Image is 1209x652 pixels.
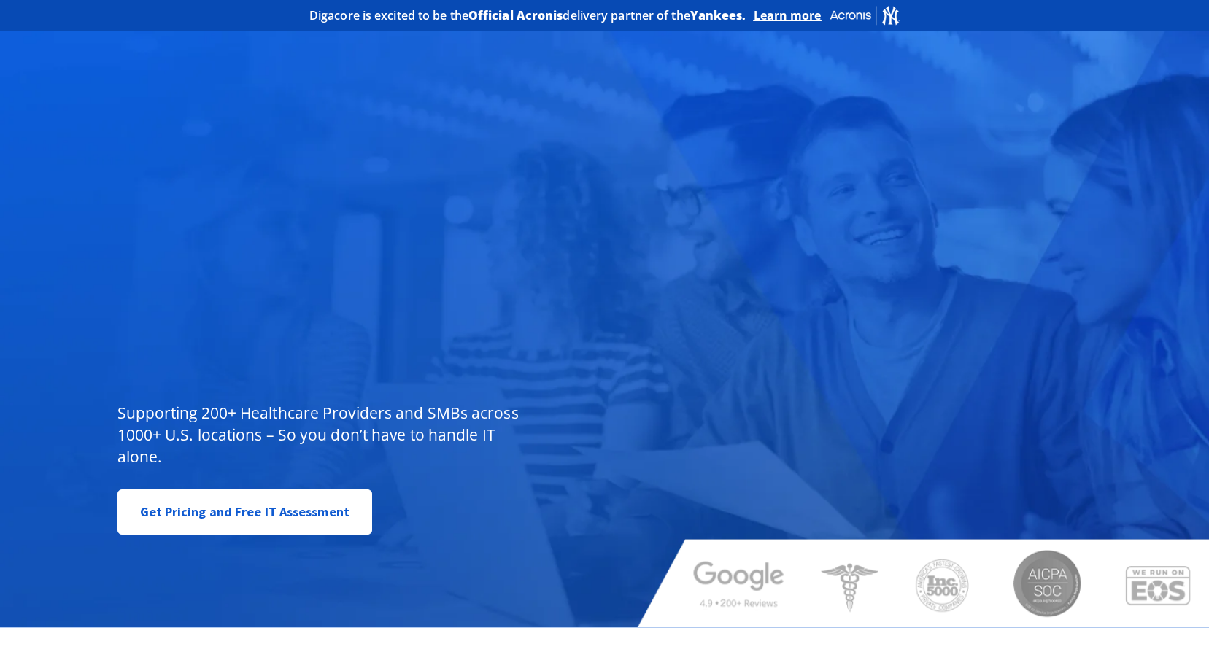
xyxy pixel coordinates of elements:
[468,7,563,23] b: Official Acronis
[829,4,900,26] img: Acronis
[754,8,822,23] a: Learn more
[690,7,746,23] b: Yankees.
[117,489,372,535] a: Get Pricing and Free IT Assessment
[309,9,746,21] h2: Digacore is excited to be the delivery partner of the
[117,402,525,467] p: Supporting 200+ Healthcare Providers and SMBs across 1000+ U.S. locations – So you don’t have to ...
[140,497,349,527] span: Get Pricing and Free IT Assessment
